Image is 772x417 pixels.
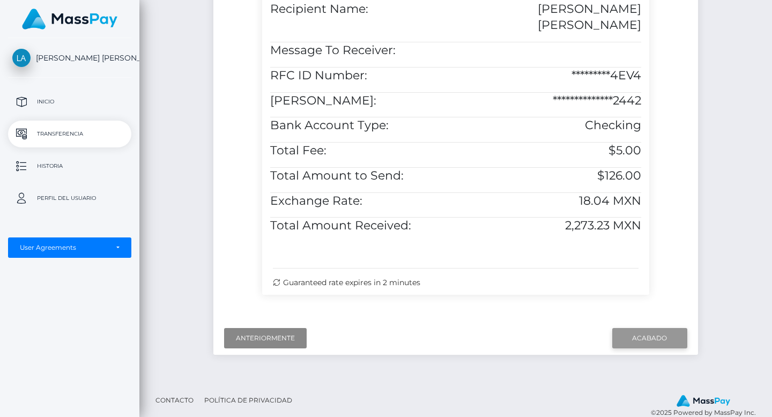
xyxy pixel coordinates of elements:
[270,168,448,184] h5: Total Amount to Send:
[22,9,117,29] img: MassPay
[8,185,131,212] a: Perfil del usuario
[12,94,127,110] p: Inicio
[20,243,108,252] div: User Agreements
[677,395,730,407] img: MassPay
[464,117,641,134] h5: Checking
[8,153,131,180] a: Historia
[270,218,448,234] h5: Total Amount Received:
[270,143,448,159] h5: Total Fee:
[273,277,639,288] div: Guaranteed rate expires in 2 minutes
[224,328,307,348] input: Anteriormente
[8,237,131,258] button: User Agreements
[270,42,448,59] h5: Message To Receiver:
[8,121,131,147] a: Transferencia
[270,1,448,18] h5: Recipient Name:
[270,117,448,134] h5: Bank Account Type:
[8,53,131,63] span: [PERSON_NAME] [PERSON_NAME]
[464,168,641,184] h5: $126.00
[8,88,131,115] a: Inicio
[464,143,641,159] h5: $5.00
[464,1,641,34] h5: [PERSON_NAME] [PERSON_NAME]
[270,193,448,210] h5: Exchange Rate:
[464,218,641,234] h5: 2,273.23 MXN
[270,93,448,109] h5: [PERSON_NAME]:
[12,158,127,174] p: Historia
[612,328,687,348] input: Acabado
[464,193,641,210] h5: 18.04 MXN
[12,190,127,206] p: Perfil del usuario
[12,126,127,142] p: Transferencia
[200,392,296,408] a: Política de privacidad
[270,68,448,84] h5: RFC ID Number:
[151,392,198,408] a: Contacto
